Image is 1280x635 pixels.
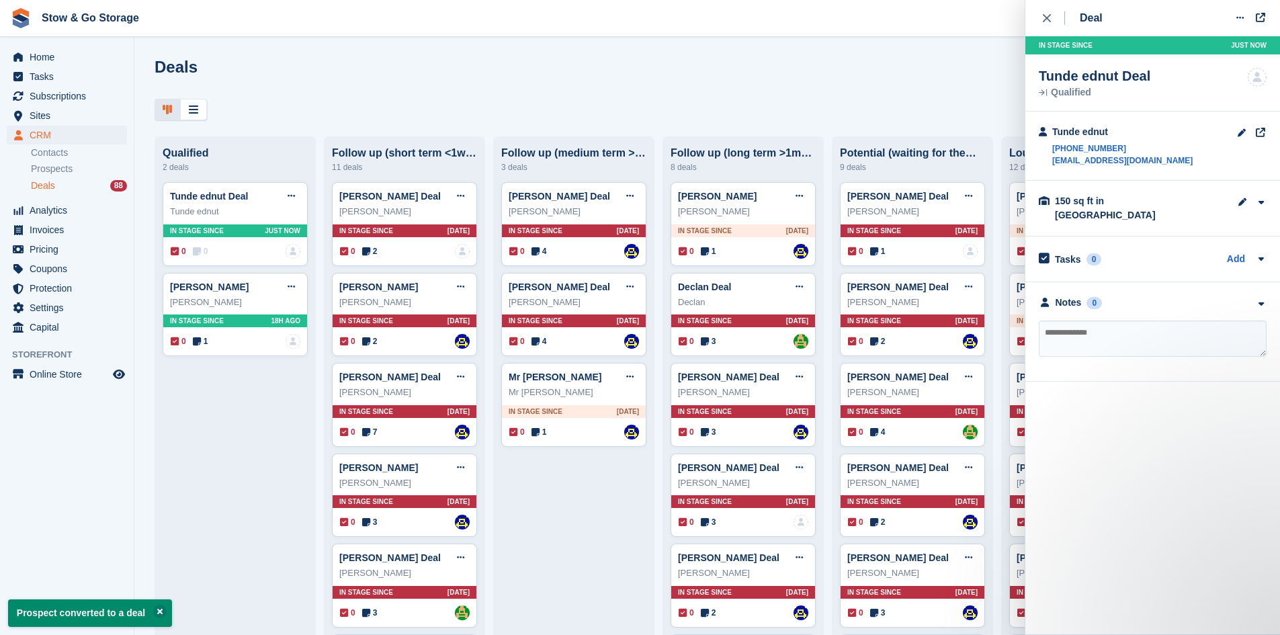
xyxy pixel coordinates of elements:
[339,386,470,399] div: [PERSON_NAME]
[170,226,224,236] span: In stage since
[848,335,863,347] span: 0
[847,372,949,382] a: [PERSON_NAME] Deal
[7,67,127,86] a: menu
[1052,155,1193,167] a: [EMAIL_ADDRESS][DOMAIN_NAME]
[963,244,978,259] img: deal-assignee-blank
[624,244,639,259] img: Rob Good-Stephenson
[1080,10,1103,26] div: Deal
[1017,191,1118,202] a: [PERSON_NAME] Deal
[362,426,378,438] span: 7
[30,279,110,298] span: Protection
[794,425,808,439] img: Rob Good-Stephenson
[36,7,144,29] a: Stow & Go Storage
[848,245,863,257] span: 0
[870,426,886,438] span: 4
[170,282,249,292] a: [PERSON_NAME]
[447,587,470,597] span: [DATE]
[509,205,639,218] div: [PERSON_NAME]
[1017,607,1033,619] span: 0
[362,516,378,528] span: 3
[1039,88,1150,97] div: Qualified
[963,334,978,349] img: Rob Good-Stephenson
[679,245,694,257] span: 0
[340,245,355,257] span: 0
[678,462,779,473] a: [PERSON_NAME] Deal
[847,316,901,326] span: In stage since
[786,316,808,326] span: [DATE]
[7,106,127,125] a: menu
[678,587,732,597] span: In stage since
[155,58,198,76] h1: Deals
[7,259,127,278] a: menu
[362,607,378,619] span: 3
[340,335,355,347] span: 0
[30,365,110,384] span: Online Store
[671,147,816,159] div: Follow up (long term >1month)
[794,334,808,349] img: Alex Taylor
[1017,462,1118,473] a: [PERSON_NAME] Deal
[678,282,731,292] a: Declan Deal
[963,425,978,439] img: Alex Taylor
[339,205,470,218] div: [PERSON_NAME]
[624,425,639,439] img: Rob Good-Stephenson
[1055,194,1189,222] div: 150 sq ft in [GEOGRAPHIC_DATA]
[847,587,901,597] span: In stage since
[1017,316,1070,326] span: In stage since
[786,407,808,417] span: [DATE]
[671,159,816,175] div: 8 deals
[1086,253,1102,265] div: 0
[870,516,886,528] span: 2
[847,296,978,309] div: [PERSON_NAME]
[678,226,732,236] span: In stage since
[339,462,418,473] a: [PERSON_NAME]
[678,407,732,417] span: In stage since
[847,282,949,292] a: [PERSON_NAME] Deal
[7,201,127,220] a: menu
[847,205,978,218] div: [PERSON_NAME]
[1017,552,1118,563] a: [PERSON_NAME] Deal
[624,334,639,349] a: Rob Good-Stephenson
[955,407,978,417] span: [DATE]
[501,147,646,159] div: Follow up (medium term >1week)
[509,245,525,257] span: 0
[1017,245,1033,257] span: 0
[847,566,978,580] div: [PERSON_NAME]
[170,205,300,218] div: Tunde ednut
[963,605,978,620] img: Rob Good-Stephenson
[794,515,808,530] a: deal-assignee-blank
[1017,335,1033,347] span: 0
[271,316,300,326] span: 18H AGO
[447,497,470,507] span: [DATE]
[339,497,393,507] span: In stage since
[339,407,393,417] span: In stage since
[455,425,470,439] a: Rob Good-Stephenson
[171,335,186,347] span: 0
[31,179,55,192] span: Deals
[1017,407,1070,417] span: In stage since
[501,159,646,175] div: 3 deals
[455,334,470,349] img: Rob Good-Stephenson
[848,607,863,619] span: 0
[1017,226,1070,236] span: In stage since
[193,245,208,257] span: 0
[963,515,978,530] img: Rob Good-Stephenson
[30,48,110,67] span: Home
[678,191,757,202] a: [PERSON_NAME]
[7,126,127,144] a: menu
[286,334,300,349] img: deal-assignee-blank
[339,552,441,563] a: [PERSON_NAME] Deal
[1052,142,1193,155] a: [PHONE_NUMBER]
[678,566,808,580] div: [PERSON_NAME]
[847,552,949,563] a: [PERSON_NAME] Deal
[794,605,808,620] img: Rob Good-Stephenson
[171,245,186,257] span: 0
[339,282,418,292] a: [PERSON_NAME]
[847,462,949,473] a: [PERSON_NAME] Deal
[163,159,308,175] div: 2 deals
